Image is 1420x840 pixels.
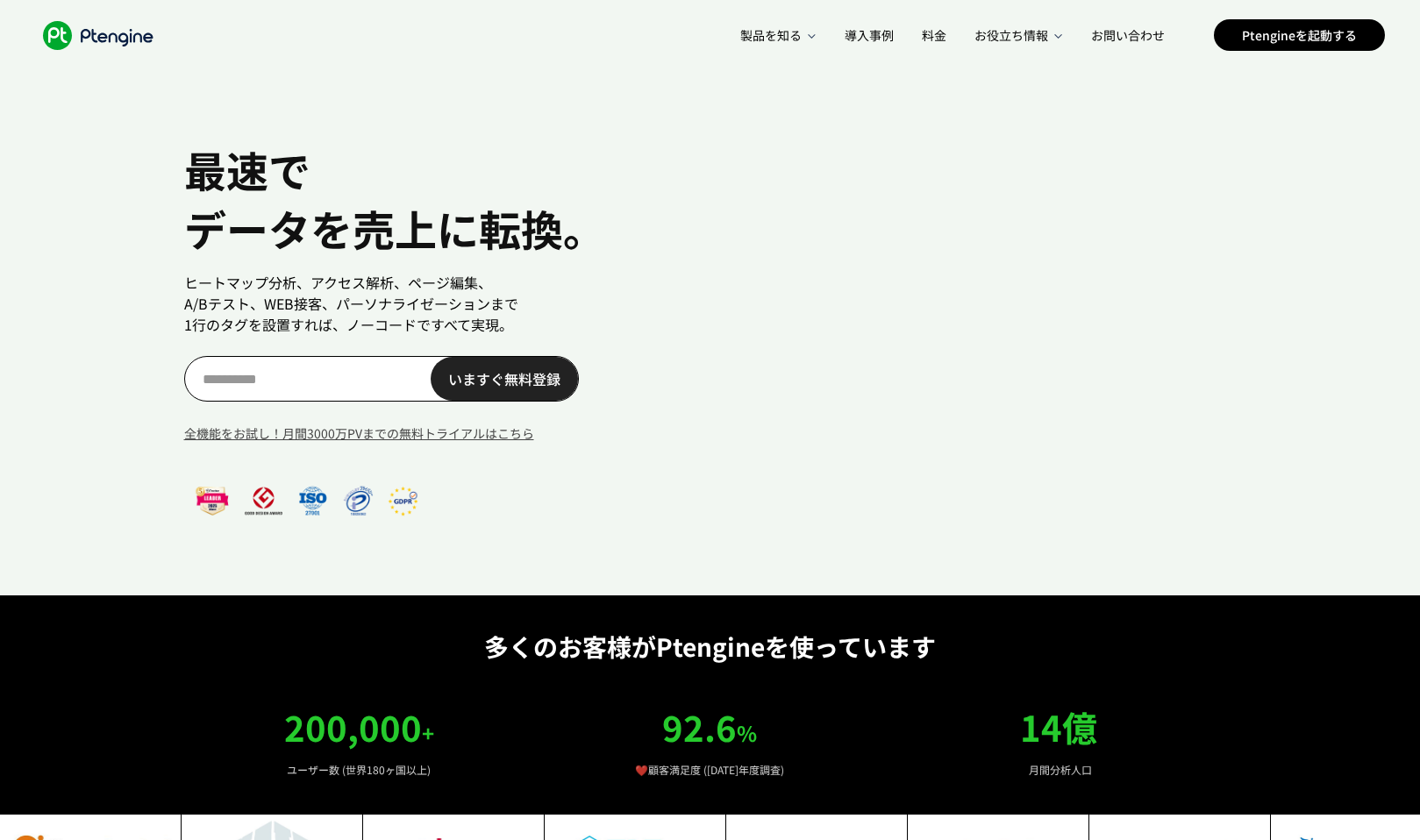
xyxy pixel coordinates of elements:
[974,26,1050,44] span: お役立ち情報
[184,481,430,520] img: frame_ff9761bbef.png
[184,272,658,335] p: ヒートマップ分析、アクセス解析、ページ編集、 A/Bテスト、WEB接客、パーソナライゼーションまで 1行のタグを設置すれば、ノーコードですべて実現。
[184,423,658,445] a: 全機能をお試し！月間3000万PVまでの無料トライアルはこちら
[1214,19,1385,51] a: Ptengineを起動する
[1020,701,1097,752] span: 14億
[845,26,894,44] span: 導入事例
[534,761,885,779] p: ❤️顧客満足度 ([DATE]年度調査)
[1091,26,1165,44] span: お問い合わせ
[737,717,757,748] span: %
[184,140,658,258] h1: 最速で データを売上に転換。
[740,26,803,44] span: 製品を知る
[422,717,434,748] span: +
[284,701,422,752] span: 200,000
[431,357,578,401] a: いますぐ無料登録
[885,761,1236,779] p: 月間分析人口​
[922,26,946,44] span: 料金
[662,701,737,752] span: 92.6
[184,761,535,779] p: ユーザー数 (世界180ヶ国以上)
[184,630,1237,662] p: 多くのお客様がPtengineを使っています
